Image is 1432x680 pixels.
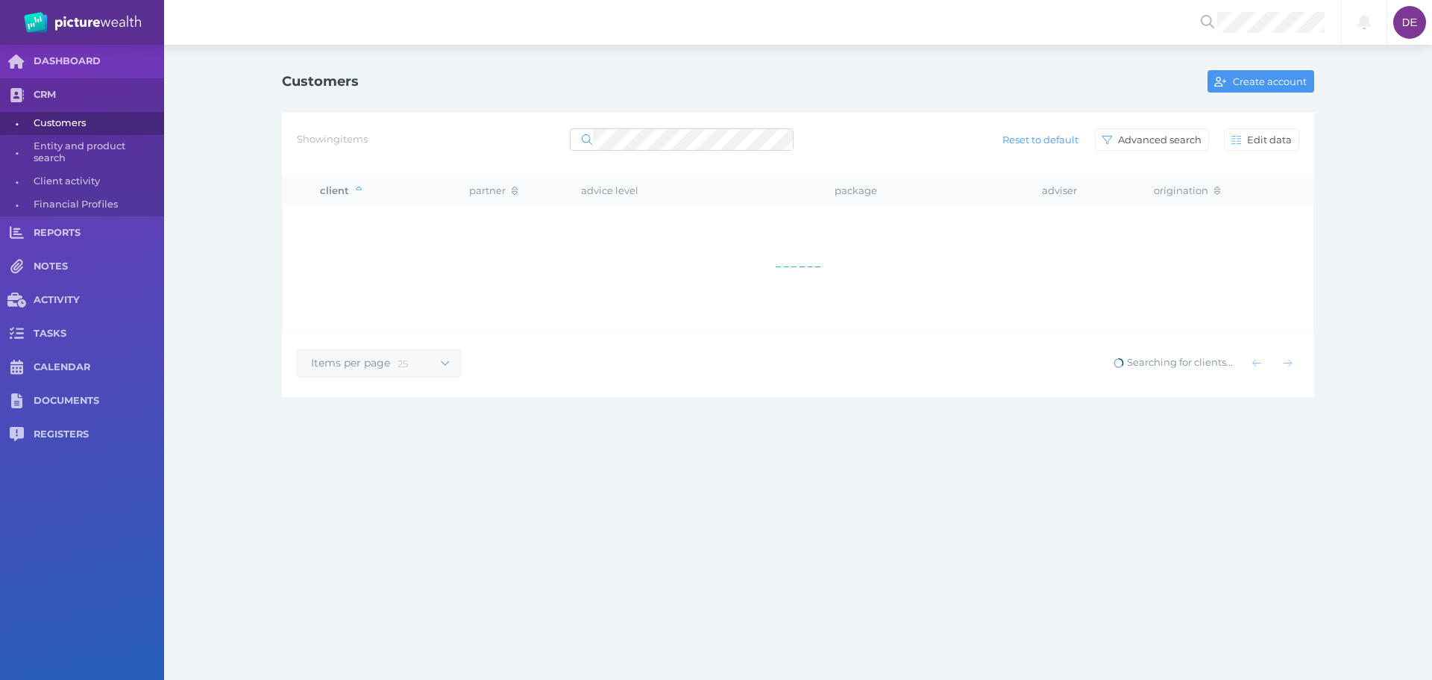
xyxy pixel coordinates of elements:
[1393,6,1426,39] div: Darcie Ercegovich
[24,12,141,33] img: PW
[1115,134,1208,146] span: Advanced search
[34,170,159,193] span: Client activity
[996,128,1086,151] button: Reset to default
[1113,356,1233,368] span: Searching for clients...
[34,328,164,340] span: TASKS
[34,135,159,170] span: Entity and product search
[34,227,164,240] span: REPORTS
[1224,128,1299,151] button: Edit data
[282,73,359,90] h1: Customers
[34,55,164,68] span: DASHBOARD
[1230,75,1313,87] span: Create account
[34,294,164,307] span: ACTIVITY
[570,178,824,204] th: advice level
[320,184,362,196] span: client
[34,112,159,135] span: Customers
[34,361,164,374] span: CALENDAR
[297,133,368,145] span: Showing items
[34,428,164,441] span: REGISTERS
[1244,134,1298,146] span: Edit data
[34,261,164,273] span: NOTES
[1402,16,1417,28] span: DE
[298,356,398,369] span: Items per page
[1246,352,1268,375] button: Show previous page
[469,184,518,196] span: partner
[823,178,1030,204] th: package
[996,134,1085,146] span: Reset to default
[1095,128,1209,151] button: Advanced search
[34,89,164,102] span: CRM
[1154,184,1220,196] span: origination
[34,395,164,408] span: DOCUMENTS
[34,193,159,216] span: Financial Profiles
[1031,178,1143,204] th: adviser
[1208,70,1314,93] button: Create account
[1277,352,1299,375] button: Show next page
